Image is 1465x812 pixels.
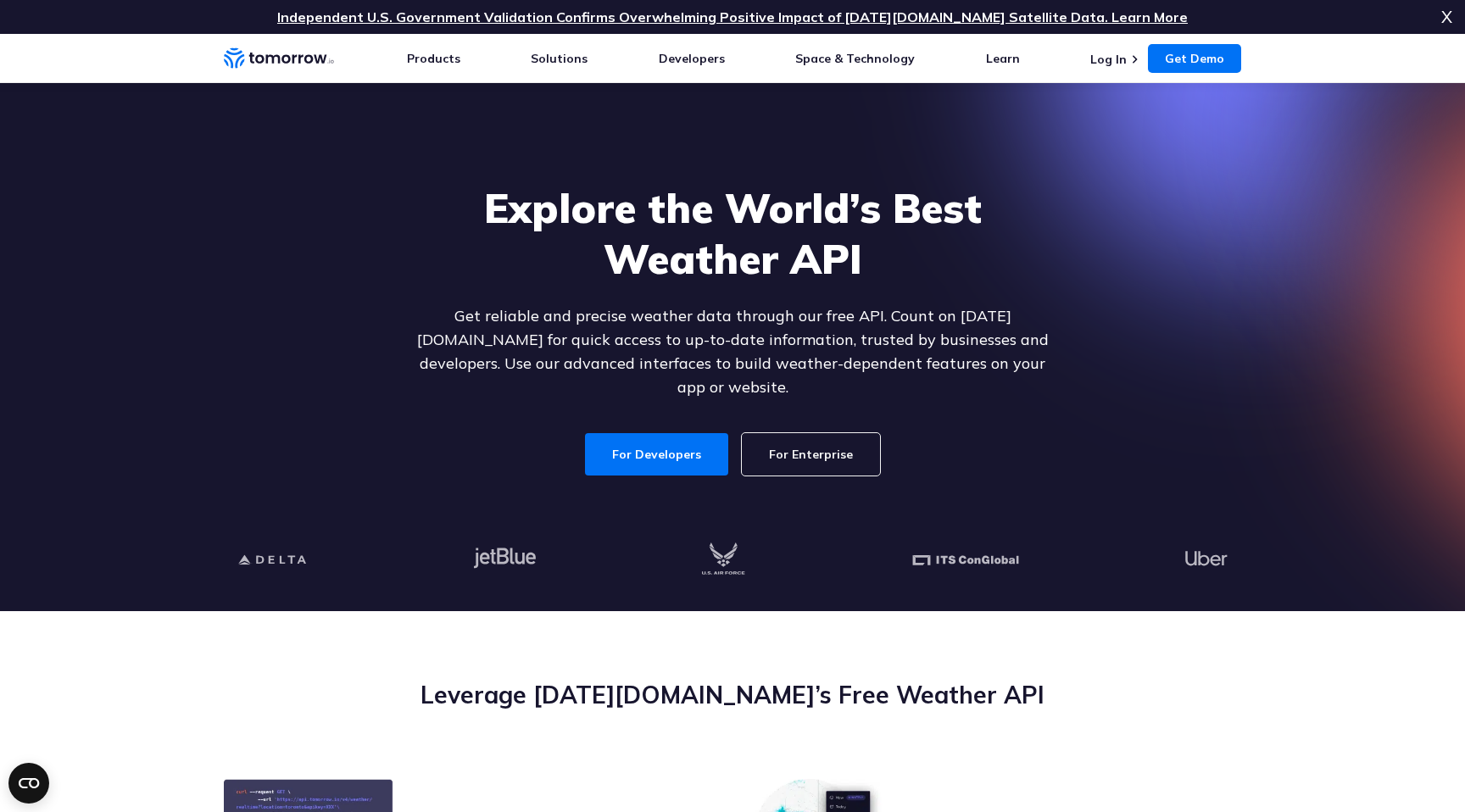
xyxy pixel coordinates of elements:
[531,51,588,66] a: Solutions
[1148,44,1241,73] a: Get Demo
[224,679,1241,711] h2: Leverage [DATE][DOMAIN_NAME]’s Free Weather API
[795,51,915,66] a: Space & Technology
[1090,52,1127,67] a: Log In
[277,8,1188,25] a: Independent U.S. Government Validation Confirms Overwhelming Positive Impact of [DATE][DOMAIN_NAM...
[405,182,1060,284] h1: Explore the World’s Best Weather API
[659,51,725,66] a: Developers
[224,46,334,71] a: Home link
[407,51,460,66] a: Products
[405,304,1060,399] p: Get reliable and precise weather data through our free API. Count on [DATE][DOMAIN_NAME] for quic...
[986,51,1020,66] a: Learn
[8,763,49,804] button: Open CMP widget
[742,433,880,476] a: For Enterprise
[585,433,728,476] a: For Developers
